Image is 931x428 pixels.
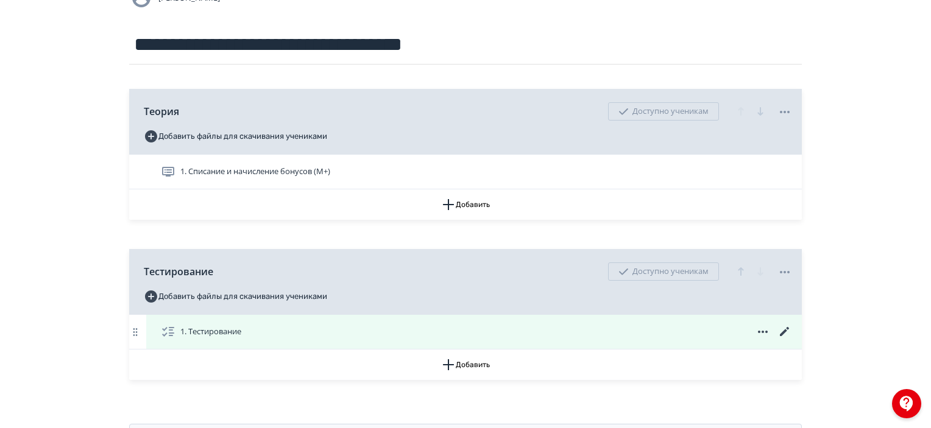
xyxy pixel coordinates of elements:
button: Добавить файлы для скачивания учениками [144,287,327,306]
button: Добавить [129,349,802,380]
div: 1. Тестирование [129,315,802,349]
span: Тестирование [144,264,213,279]
span: 1. Списание и начисление бонусов (М+) [180,166,330,178]
div: Доступно ученикам [608,102,719,121]
div: Доступно ученикам [608,262,719,281]
button: Добавить [129,189,802,220]
div: 1. Списание и начисление бонусов (М+) [129,155,802,189]
button: Добавить файлы для скачивания учениками [144,127,327,146]
span: 1. Тестирование [180,326,241,338]
span: Теория [144,104,179,119]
